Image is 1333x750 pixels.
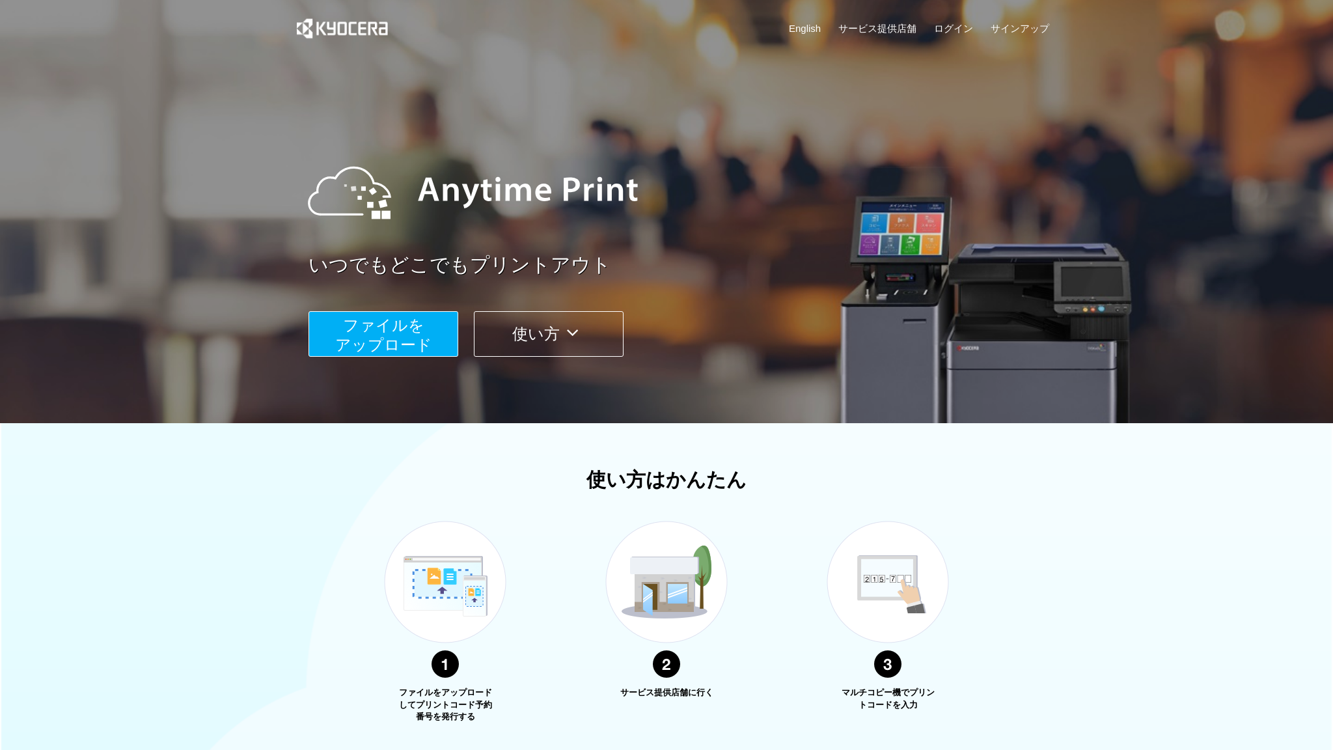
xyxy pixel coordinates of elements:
span: ファイルを ​​アップロード [335,316,432,354]
a: いつでもどこでもプリントアウト [309,251,1057,279]
button: 使い方 [474,311,624,357]
p: ファイルをアップロードしてプリントコード予約番号を発行する [396,687,494,723]
a: サービス提供店舗 [838,21,916,35]
a: サインアップ [991,21,1049,35]
p: サービス提供店舗に行く [618,687,715,699]
button: ファイルを​​アップロード [309,311,458,357]
a: ログイン [934,21,973,35]
p: マルチコピー機でプリントコードを入力 [839,687,937,711]
a: English [789,21,821,35]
